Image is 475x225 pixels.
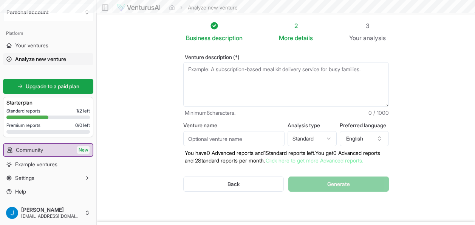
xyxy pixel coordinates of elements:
span: Standard reports [6,108,40,114]
label: Venture description (*) [183,55,389,60]
a: Help [3,186,93,198]
span: More [279,33,293,42]
span: Analyze new venture [15,55,66,63]
span: 0 / 0 left [75,122,90,128]
a: Analyze new venture [3,53,93,65]
span: 1 / 2 left [76,108,90,114]
span: New [77,146,90,154]
label: Venture name [183,123,285,128]
button: Settings [3,172,93,184]
div: 2 [279,21,313,30]
div: 3 [349,21,386,30]
span: Upgrade to a paid plan [26,83,79,90]
span: Business [186,33,210,42]
span: Premium reports [6,122,40,128]
span: Settings [15,174,34,182]
span: Your [349,33,362,42]
button: [PERSON_NAME][EMAIL_ADDRESS][DOMAIN_NAME] [3,204,93,222]
div: Platform [3,27,93,39]
span: [EMAIL_ADDRESS][DOMAIN_NAME] [21,213,81,219]
a: Click here to get more Advanced reports. [266,157,363,164]
h3: Starter plan [6,99,90,106]
button: English [340,131,389,146]
span: description [212,34,243,42]
img: ACg8ocIV_LZ9aYGyZa_wLLzM6q_2xdrn8adyoGJlCUHZ3Cp5TW9S3A=s96-c [6,207,18,219]
span: Example ventures [15,161,57,168]
label: Preferred language [340,123,389,128]
span: Help [15,188,26,195]
span: analysis [363,34,386,42]
a: Example ventures [3,158,93,170]
input: Optional venture name [183,131,285,146]
span: [PERSON_NAME] [21,206,81,213]
a: Your ventures [3,39,93,52]
span: Community [16,146,43,154]
span: details [295,34,313,42]
label: Analysis type [288,123,337,128]
a: Upgrade to a paid plan [3,79,93,94]
span: 0 / 1000 [368,109,389,117]
button: Back [183,177,284,192]
a: CommunityNew [4,144,93,156]
span: Your ventures [15,42,48,49]
span: Minimum 8 characters. [185,109,235,117]
p: You have 0 Advanced reports and 1 Standard reports left. Y ou get 0 Advanced reports and 2 Standa... [183,149,389,164]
